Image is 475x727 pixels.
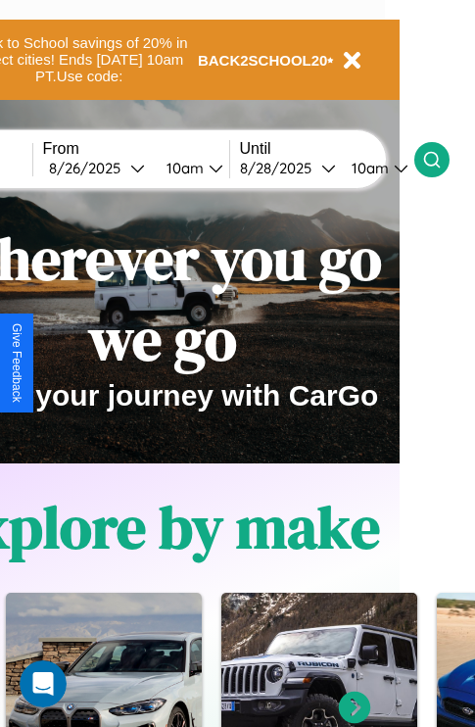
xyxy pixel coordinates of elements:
div: 10am [157,159,209,177]
div: 8 / 26 / 2025 [49,159,130,177]
div: 10am [342,159,394,177]
b: BACK2SCHOOL20 [198,52,328,69]
iframe: Intercom live chat [20,660,67,707]
label: Until [240,140,414,158]
button: 10am [151,158,229,178]
button: 8/26/2025 [43,158,151,178]
div: 8 / 28 / 2025 [240,159,321,177]
button: 10am [336,158,414,178]
div: Give Feedback [10,323,24,403]
label: From [43,140,229,158]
